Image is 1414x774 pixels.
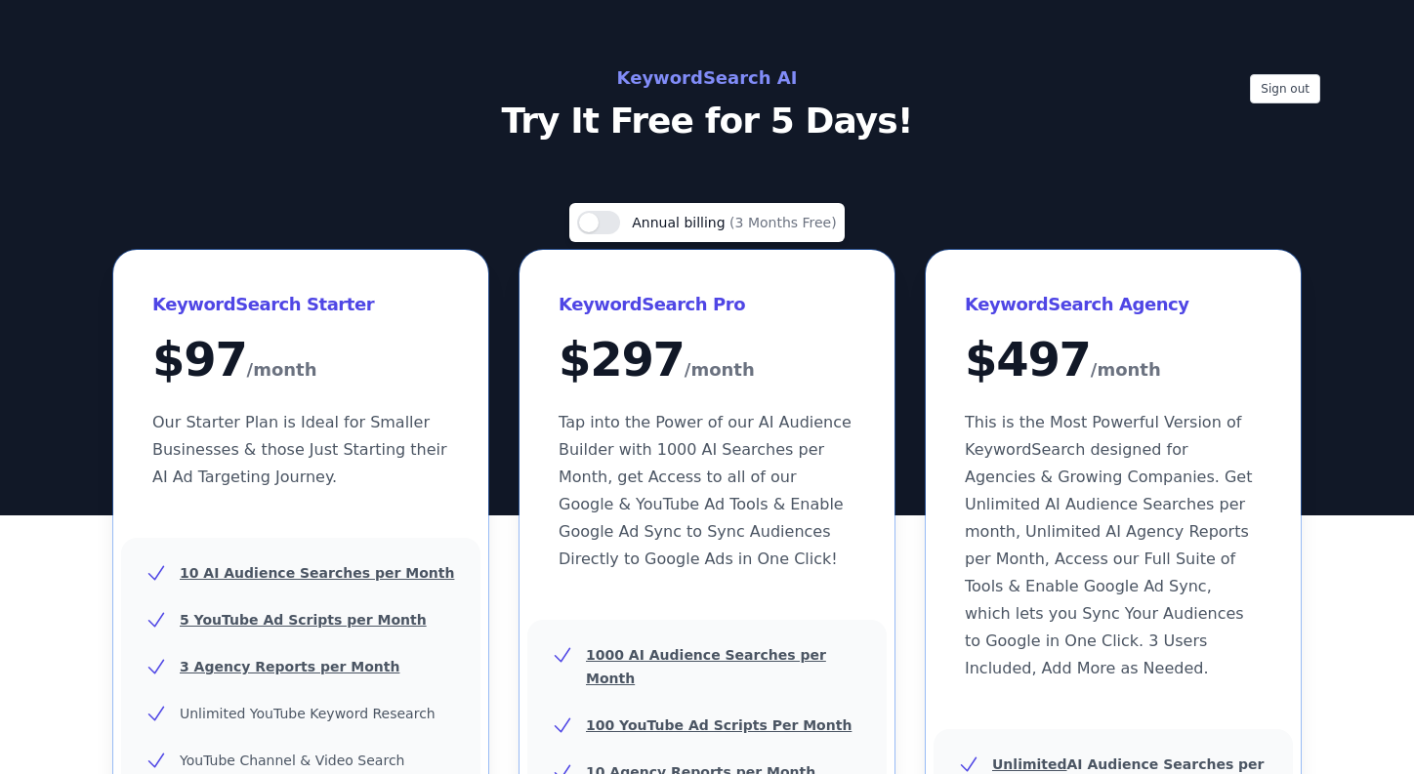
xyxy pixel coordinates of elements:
[180,706,436,721] span: Unlimited YouTube Keyword Research
[247,354,317,386] span: /month
[152,413,447,486] span: Our Starter Plan is Ideal for Smaller Businesses & those Just Starting their AI Ad Targeting Jour...
[270,62,1144,94] h2: KeywordSearch AI
[180,612,427,628] u: 5 YouTube Ad Scripts per Month
[270,102,1144,141] p: Try It Free for 5 Days!
[559,413,852,568] span: Tap into the Power of our AI Audience Builder with 1000 AI Searches per Month, get Access to all ...
[632,215,729,230] span: Annual billing
[685,354,755,386] span: /month
[559,336,855,386] div: $ 297
[965,413,1252,677] span: This is the Most Powerful Version of KeywordSearch designed for Agencies & Growing Companies. Get...
[180,565,454,581] u: 10 AI Audience Searches per Month
[1091,354,1161,386] span: /month
[180,659,399,674] u: 3 Agency Reports per Month
[180,753,404,768] span: YouTube Channel & Video Search
[586,647,826,686] u: 1000 AI Audience Searches per Month
[729,215,837,230] span: (3 Months Free)
[965,289,1262,320] h3: KeywordSearch Agency
[152,289,449,320] h3: KeywordSearch Starter
[1250,74,1320,103] button: Sign out
[559,289,855,320] h3: KeywordSearch Pro
[965,336,1262,386] div: $ 497
[586,717,852,733] u: 100 YouTube Ad Scripts Per Month
[992,756,1067,772] u: Unlimited
[152,336,449,386] div: $ 97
